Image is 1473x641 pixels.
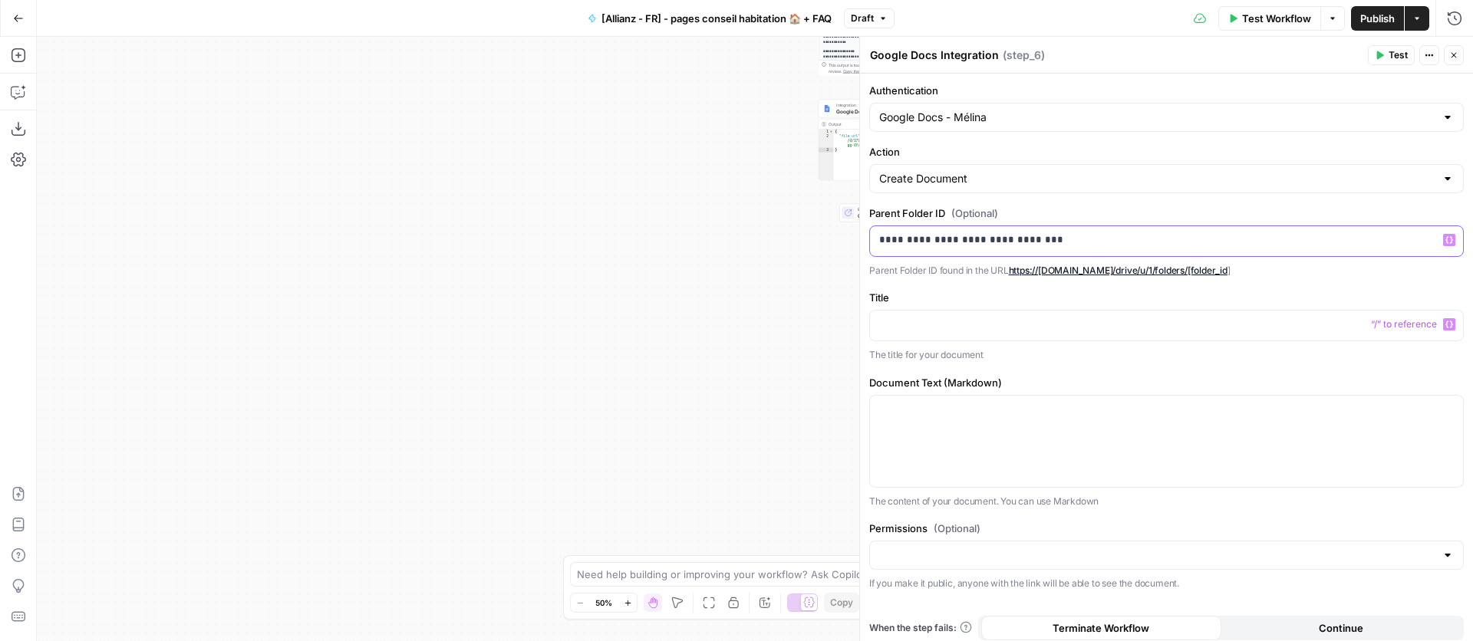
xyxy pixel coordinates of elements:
[824,593,859,613] button: Copy
[869,576,1464,591] p: If you make it public, anyone with the link will be able to see the document.
[823,105,831,113] img: Instagram%20post%20-%201%201.png
[851,12,874,25] span: Draft
[869,521,1464,536] label: Permissions
[595,597,612,609] span: 50%
[829,62,934,74] div: This output is too large & has been abbreviated for review. to view the full content.
[836,107,916,115] span: Google Docs Integration
[1365,318,1443,330] span: “/” to reference
[819,204,938,222] div: EndOutput
[1319,620,1363,636] span: Continue
[934,521,980,536] span: (Optional)
[1053,620,1149,636] span: Terminate Workflow
[869,263,1464,278] p: Parent Folder ID found in the URL ]
[869,347,1464,363] p: The title for your document
[869,83,1464,98] label: Authentication
[869,621,972,635] a: When the step fails:
[830,596,853,610] span: Copy
[1009,265,1227,276] a: https://[DOMAIN_NAME]/drive/u/1/folders/[folder_id
[819,100,938,181] div: IntegrationGoogle Docs IntegrationStep 6Output{ "file_url":"[URL][DOMAIN_NAME] /d/177PoRSMiU4Ug0i...
[844,8,895,28] button: Draft
[819,134,834,148] div: 2
[578,6,841,31] button: [Allianz - FR] - pages conseil habitation 🏠 + FAQ
[879,171,1435,186] input: Create Document
[836,102,916,108] span: Integration
[829,130,834,134] span: Toggle code folding, rows 1 through 3
[879,110,1435,125] input: Google Docs - Mélina
[843,69,872,74] span: Copy the output
[1003,48,1045,63] span: ( step_6 )
[829,121,925,127] div: Output
[869,494,1464,509] p: The content of your document. You can use Markdown
[1360,11,1395,26] span: Publish
[601,11,832,26] span: [Allianz - FR] - pages conseil habitation 🏠 + FAQ
[1221,616,1461,640] button: Continue
[1368,45,1415,65] button: Test
[869,144,1464,159] label: Action
[870,48,999,63] textarea: Google Docs Integration
[819,148,834,153] div: 3
[1218,6,1320,31] button: Test Workflow
[869,290,1464,305] label: Title
[1242,11,1311,26] span: Test Workflow
[951,205,998,221] span: (Optional)
[819,130,834,134] div: 1
[869,205,1464,221] label: Parent Folder ID
[1389,48,1408,62] span: Test
[869,375,1464,390] label: Document Text (Markdown)
[1351,6,1404,31] button: Publish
